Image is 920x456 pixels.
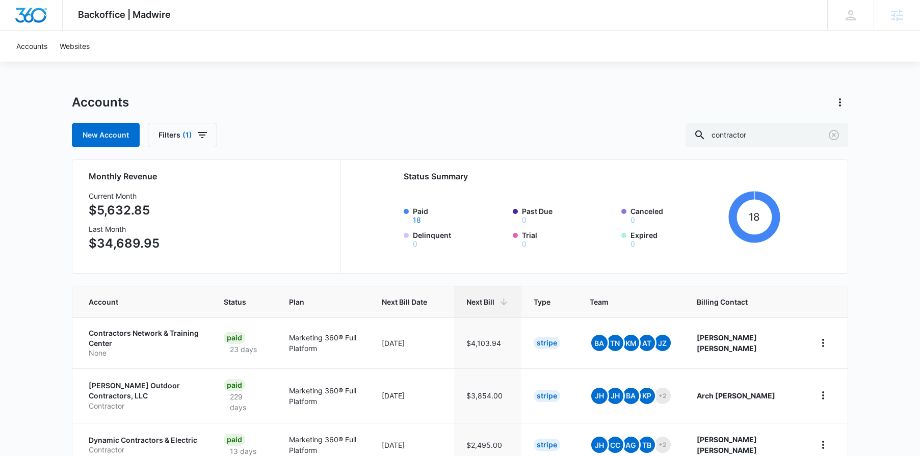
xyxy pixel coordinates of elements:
label: Past Due [522,206,616,224]
span: Type [534,297,550,307]
span: +2 [654,437,671,453]
a: [PERSON_NAME] Outdoor Contractors, LLCContractor [89,381,199,411]
label: Expired [630,230,724,248]
button: home [815,335,831,351]
p: None [89,348,199,358]
h3: Last Month [89,224,160,234]
strong: [PERSON_NAME] [PERSON_NAME] [697,333,757,353]
p: Contractor [89,445,199,455]
span: JH [591,388,608,404]
td: $3,854.00 [454,368,521,423]
span: JH [607,388,623,404]
p: Dynamic Contractors & Electric [89,435,199,445]
span: BA [591,335,608,351]
a: Websites [54,31,96,62]
span: BA [623,388,639,404]
span: Plan [289,297,357,307]
button: Clear [826,127,842,143]
button: Filters(1) [148,123,217,147]
div: Stripe [534,337,560,349]
span: Status [224,297,250,307]
span: TN [607,335,623,351]
div: Stripe [534,439,560,451]
span: KP [639,388,655,404]
div: Paid [224,434,245,446]
h2: Monthly Revenue [89,170,328,182]
div: Paid [224,379,245,391]
span: JZ [654,335,671,351]
tspan: 18 [749,210,760,223]
p: Contractor [89,401,199,411]
label: Trial [522,230,616,248]
td: $4,103.94 [454,317,521,368]
span: CC [607,437,623,453]
strong: Arch [PERSON_NAME] [697,391,775,400]
span: AG [623,437,639,453]
h3: Current Month [89,191,160,201]
button: home [815,387,831,404]
span: KM [623,335,639,351]
h1: Accounts [72,95,129,110]
span: AT [639,335,655,351]
p: $5,632.85 [89,201,160,220]
a: New Account [72,123,140,147]
td: [DATE] [370,368,454,423]
input: Search [686,123,848,147]
td: [DATE] [370,317,454,368]
label: Delinquent [413,230,507,248]
span: (1) [182,131,192,139]
p: $34,689.95 [89,234,160,253]
p: Marketing 360® Full Platform [289,385,357,407]
p: 23 days [224,344,263,355]
a: Contractors Network & Training CenterNone [89,328,199,358]
p: Marketing 360® Full Platform [289,434,357,455]
span: Next Bill Date [382,297,427,307]
span: Account [89,297,185,307]
span: TB [639,437,655,453]
span: Next Bill [466,297,494,307]
h2: Status Summary [404,170,780,182]
p: 229 days [224,391,265,413]
button: home [815,437,831,453]
a: Dynamic Contractors & ElectricContractor [89,435,199,455]
button: Actions [832,94,848,111]
label: Paid [413,206,507,224]
a: Accounts [10,31,54,62]
div: Paid [224,332,245,344]
div: Stripe [534,390,560,402]
strong: [PERSON_NAME] [PERSON_NAME] [697,435,757,454]
span: JH [591,437,608,453]
p: [PERSON_NAME] Outdoor Contractors, LLC [89,381,199,400]
span: +2 [654,388,671,404]
label: Canceled [630,206,724,224]
p: Marketing 360® Full Platform [289,332,357,354]
button: Paid [413,217,421,224]
p: Contractors Network & Training Center [89,328,199,348]
span: Billing Contact [697,297,791,307]
span: Team [590,297,658,307]
span: Backoffice | Madwire [78,9,171,20]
